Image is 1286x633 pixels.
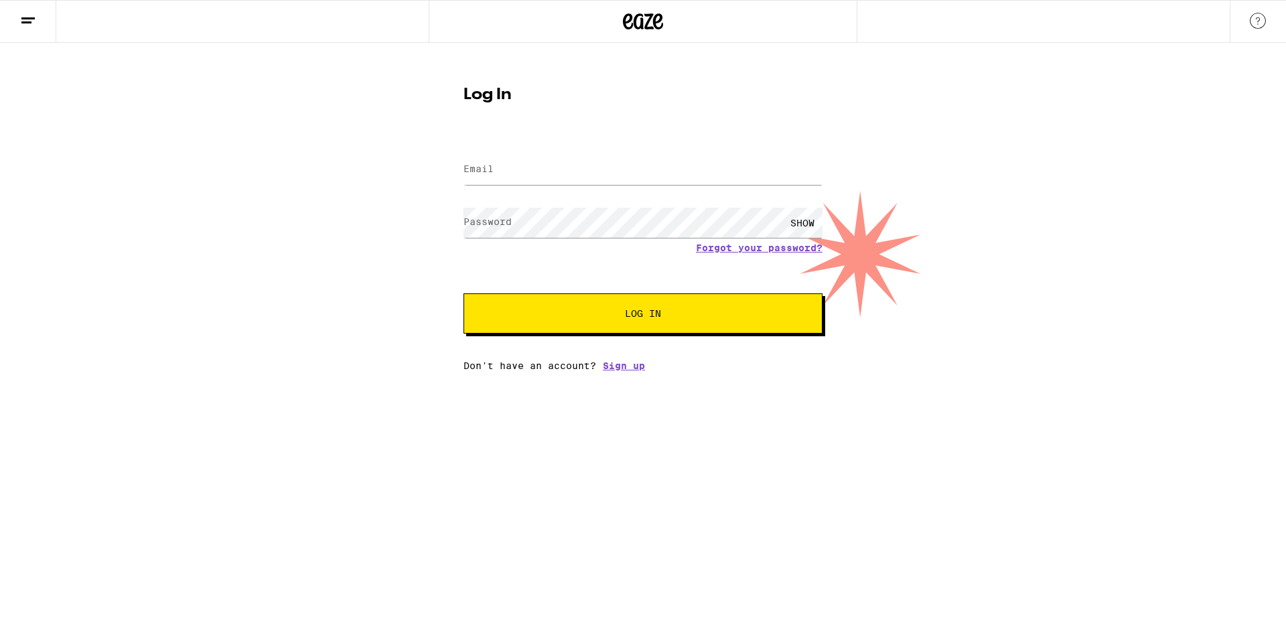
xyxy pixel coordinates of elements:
label: Password [463,216,512,227]
div: SHOW [782,208,823,238]
label: Email [463,163,494,174]
span: Log In [625,309,661,318]
button: Log In [463,293,823,334]
h1: Log In [463,87,823,103]
a: Forgot your password? [696,242,823,253]
input: Email [463,155,823,185]
div: Don't have an account? [463,360,823,371]
a: Sign up [603,360,645,371]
